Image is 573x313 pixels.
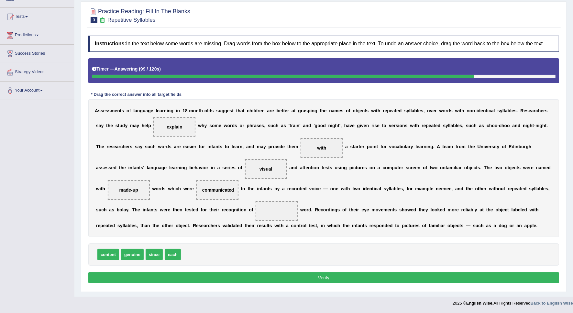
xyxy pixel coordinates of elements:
b: e [457,123,460,128]
b: , [264,123,265,128]
b: o [127,108,129,113]
b: y [204,123,207,128]
b: 8 [185,108,188,113]
b: i [311,108,312,113]
b: i [413,123,415,128]
b: n [366,123,369,128]
b: g [332,123,335,128]
b: a [292,108,294,113]
strong: Back to English Wise [531,301,573,306]
b: t [376,108,378,113]
b: h [378,108,380,113]
b: h [321,108,324,113]
b: e [524,108,526,113]
b: w [224,123,227,128]
span: Drop target [153,117,195,137]
b: a [347,123,350,128]
b: d [232,123,235,128]
b: a [332,108,335,113]
b: a [134,123,137,128]
b: h [344,123,347,128]
b: i [398,123,400,128]
b: e [424,123,426,128]
b: t [199,108,200,113]
b: r [534,108,535,113]
b: a [451,123,453,128]
b: o [443,108,446,113]
b: e [259,108,262,113]
b: b [508,108,511,113]
b: i [373,123,375,128]
b: e [259,123,262,128]
b: e [324,108,327,113]
b: R [520,108,523,113]
b: o [346,108,349,113]
b: y [101,123,104,128]
b: i [167,108,168,113]
b: n [329,108,332,113]
b: c [362,108,365,113]
b: d [308,123,311,128]
b: r [422,123,423,128]
b: t [434,123,435,128]
b: . [517,108,518,113]
b: - [475,108,477,113]
b: e [429,123,431,128]
b: r [291,123,293,128]
b: u [119,123,122,128]
b: n [117,108,120,113]
b: o [400,123,402,128]
b: r [543,108,545,113]
b: s [257,123,259,128]
b: n [305,123,308,128]
b: g [314,108,317,113]
b: n [262,108,265,113]
b: A [95,108,98,113]
b: a [505,108,508,113]
b: l [456,123,457,128]
b: d [478,108,481,113]
b: e [529,108,531,113]
b: n [467,108,469,113]
b: n [472,108,475,113]
b: c [489,108,491,113]
b: d [255,108,258,113]
b: r [242,123,244,128]
b: s [374,123,377,128]
b: h [142,123,145,128]
b: b [356,108,358,113]
b: t [282,108,283,113]
b: e [385,108,387,113]
b: v [430,108,433,113]
a: Strategy Videos [0,63,74,79]
b: o [353,108,356,113]
b: o [384,123,387,128]
b: o [204,108,207,113]
b: i [331,123,332,128]
b: e [227,108,230,113]
b: t [486,108,488,113]
b: y [137,123,139,128]
b: f [129,108,131,113]
b: e [433,108,435,113]
b: e [157,108,160,113]
b: l [504,108,505,113]
small: Repetitive Syllables [107,17,155,23]
b: r [371,123,373,128]
b: n [402,123,405,128]
b: v [361,123,364,128]
b: a [240,108,243,113]
b: g [140,108,143,113]
b: p [387,108,390,113]
b: s [211,108,214,113]
b: u [219,108,222,113]
b: p [426,123,429,128]
b: e [512,108,514,113]
b: m [189,108,193,113]
b: y [407,108,409,113]
b: e [115,108,117,113]
b: f [349,108,350,113]
b: r [230,123,232,128]
b: e [103,108,106,113]
b: e [360,108,362,113]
